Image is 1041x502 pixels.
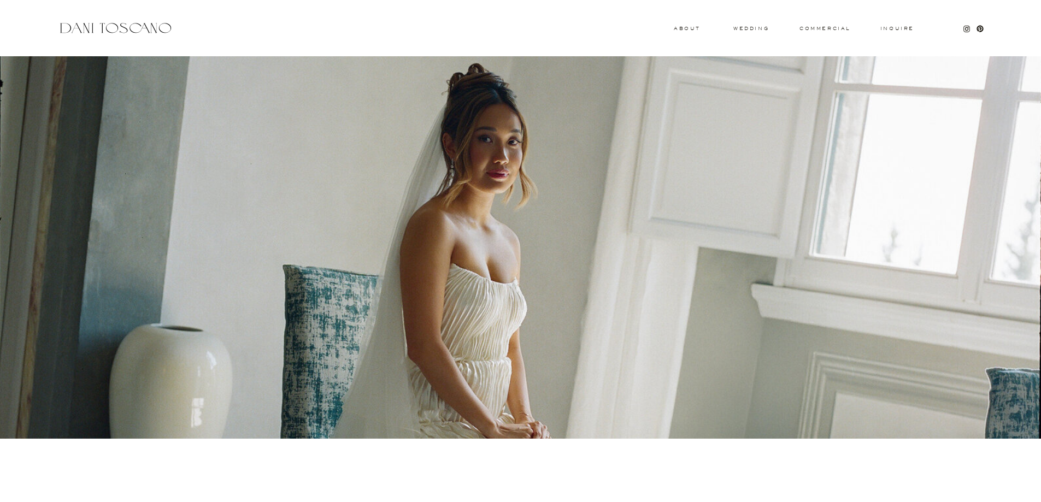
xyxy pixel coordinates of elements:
a: commercial [799,26,850,31]
a: Inquire [880,26,915,32]
a: wedding [733,26,769,30]
a: About [674,26,698,30]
